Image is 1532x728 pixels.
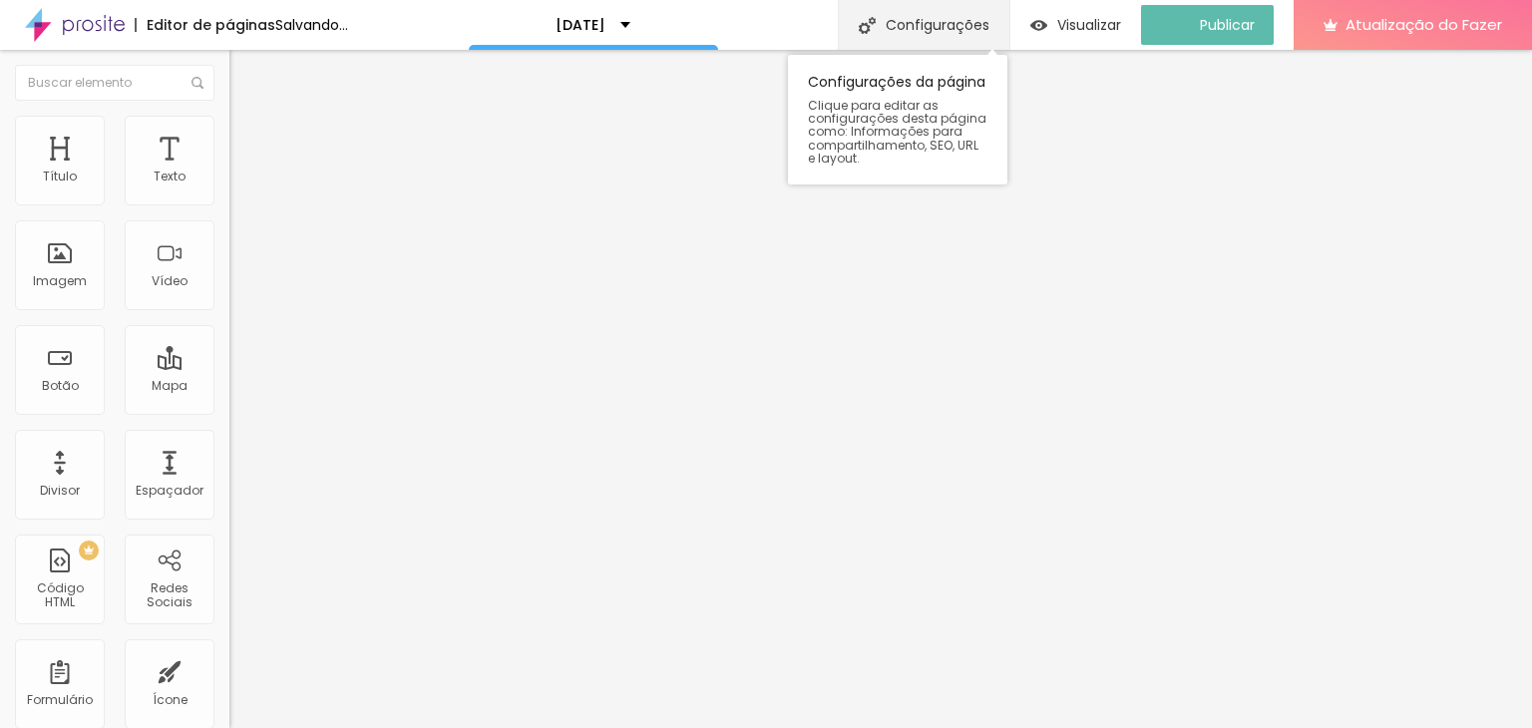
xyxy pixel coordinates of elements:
[153,691,188,708] font: Ícone
[859,17,876,34] img: Ícone
[152,377,188,394] font: Mapa
[15,65,214,101] input: Buscar elemento
[1010,5,1141,45] button: Visualizar
[33,272,87,289] font: Imagem
[886,15,989,35] font: Configurações
[152,272,188,289] font: Vídeo
[147,15,275,35] font: Editor de páginas
[42,377,79,394] font: Botão
[136,482,203,499] font: Espaçador
[275,18,348,32] div: Salvando...
[1200,15,1255,35] font: Publicar
[147,579,192,610] font: Redes Sociais
[43,168,77,184] font: Título
[1345,14,1502,35] font: Atualização do Fazer
[229,50,1532,728] iframe: Editor
[556,15,605,35] font: [DATE]
[1057,15,1121,35] font: Visualizar
[191,77,203,89] img: Ícone
[37,579,84,610] font: Código HTML
[1141,5,1274,45] button: Publicar
[1030,17,1047,34] img: view-1.svg
[154,168,186,184] font: Texto
[808,72,985,92] font: Configurações da página
[27,691,93,708] font: Formulário
[40,482,80,499] font: Divisor
[808,97,986,167] font: Clique para editar as configurações desta página como: Informações para compartilhamento, SEO, UR...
